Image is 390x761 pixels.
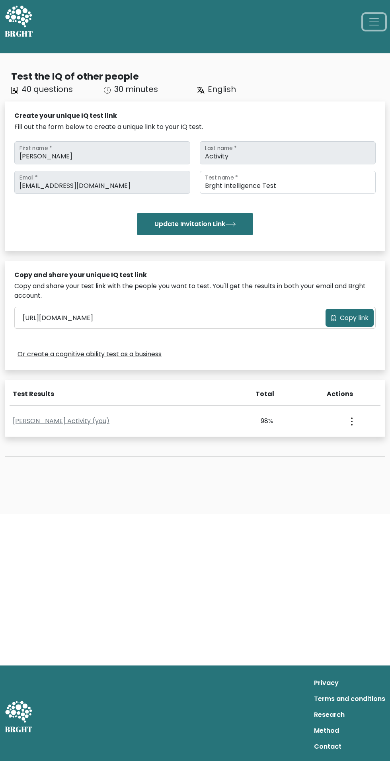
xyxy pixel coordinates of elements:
[11,69,385,83] div: Test the IQ of other people
[14,141,190,164] input: First name
[314,739,385,755] a: Contact
[314,675,385,691] a: Privacy
[327,389,380,399] div: Actions
[18,349,162,359] a: Or create a cognitive ability test as a business
[232,389,275,399] div: Total
[137,213,253,235] button: Update Invitation Link
[14,111,376,121] div: Create your unique IQ test link
[5,3,33,41] a: BRGHT
[200,141,376,164] input: Last name
[14,270,376,280] div: Copy and share your unique IQ test link
[14,281,376,300] div: Copy and share your test link with the people you want to test. You'll get the results in both yo...
[13,416,109,425] a: [PERSON_NAME] Activity (you)
[314,707,385,723] a: Research
[14,122,376,132] div: Fill out the form below to create a unique link to your IQ test.
[5,29,33,39] h5: BRGHT
[314,691,385,707] a: Terms and conditions
[340,313,369,323] span: Copy link
[314,723,385,739] a: Method
[114,84,158,95] span: 30 minutes
[231,416,273,426] div: 98%
[21,84,73,95] span: 40 questions
[14,171,190,194] input: Email
[326,309,374,327] button: Copy link
[13,389,222,399] div: Test Results
[208,84,236,95] span: English
[200,171,376,194] input: Test name
[363,14,385,30] button: Toggle navigation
